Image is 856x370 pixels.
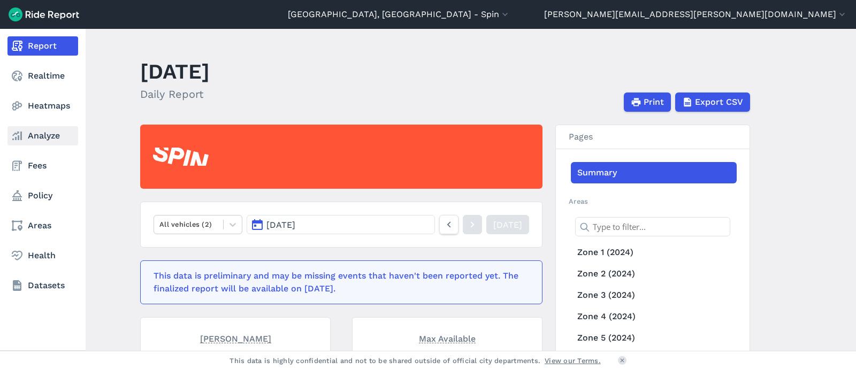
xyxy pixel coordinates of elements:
span: [PERSON_NAME] [200,333,271,343]
span: Export CSV [695,96,743,109]
img: Ride Report [9,7,79,21]
a: Health [7,246,78,265]
a: Zone 3 (2024) [571,284,737,306]
button: [DATE] [247,215,435,234]
img: Spin [153,148,209,166]
a: Report [7,36,78,56]
a: Areas [7,216,78,235]
a: Realtime [7,66,78,86]
a: Heatmaps [7,96,78,115]
a: Zone 2 (2024) [571,263,737,284]
button: Print [624,92,671,112]
a: Zone 6 (2024) [571,349,737,370]
button: [PERSON_NAME][EMAIL_ADDRESS][PERSON_NAME][DOMAIN_NAME] [544,8,847,21]
button: [GEOGRAPHIC_DATA], [GEOGRAPHIC_DATA] - Spin [288,8,510,21]
h3: Pages [556,125,750,149]
div: This data is preliminary and may be missing events that haven't been reported yet. The finalized ... [154,269,523,295]
span: Print [644,96,664,109]
span: Max Available [419,333,476,343]
a: Zone 5 (2024) [571,327,737,349]
a: Datasets [7,276,78,295]
button: Export CSV [675,92,750,112]
a: Zone 4 (2024) [571,306,737,327]
a: Zone 1 (2024) [571,242,737,263]
a: View our Terms. [545,356,601,366]
h2: Daily Report [140,86,210,102]
a: Summary [571,162,737,183]
span: [DATE] [266,220,295,230]
a: [DATE] [486,215,529,234]
a: Analyze [7,126,78,145]
input: Type to filter... [575,217,730,236]
h2: Areas [569,196,737,206]
a: Policy [7,186,78,205]
a: Fees [7,156,78,175]
h1: [DATE] [140,57,210,86]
